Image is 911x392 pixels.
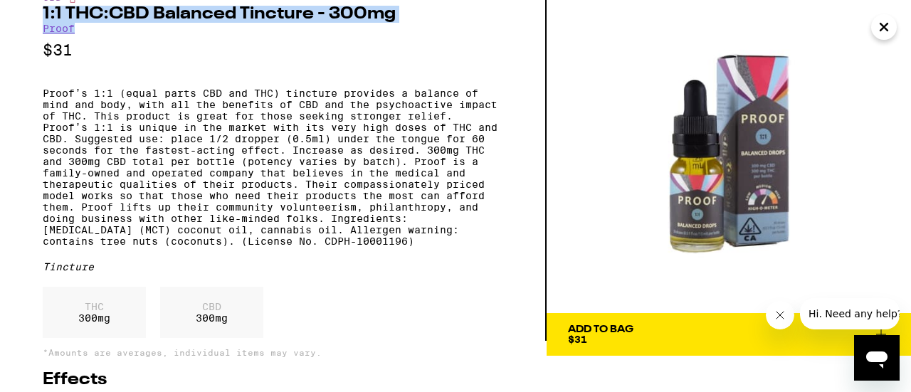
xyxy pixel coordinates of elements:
iframe: Button to launch messaging window [854,335,900,381]
iframe: Message from company [800,298,900,329]
a: Proof [43,23,75,34]
p: THC [78,301,110,312]
iframe: Close message [766,301,794,329]
button: Close [871,14,897,40]
p: $31 [43,41,502,59]
h2: 1:1 THC:CBD Balanced Tincture - 300mg [43,6,502,23]
div: Add To Bag [568,324,633,334]
h2: Effects [43,371,502,388]
button: Add To Bag$31 [547,313,911,356]
p: *Amounts are averages, individual items may vary. [43,348,502,357]
div: 300 mg [43,287,146,338]
div: 300 mg [160,287,263,338]
span: $31 [568,334,587,345]
p: Proof’s 1:1 (equal parts CBD and THC) tincture provides a balance of mind and body, with all the ... [43,88,502,247]
p: CBD [196,301,228,312]
span: Hi. Need any help? [9,10,102,21]
div: Tincture [43,261,502,272]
